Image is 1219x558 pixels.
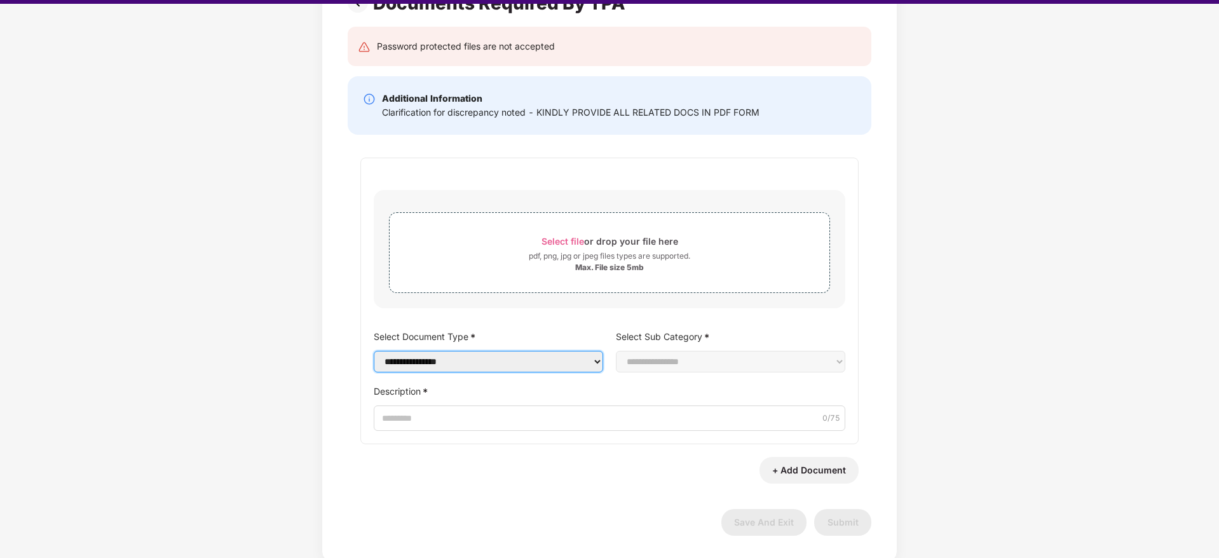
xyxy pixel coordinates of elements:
[827,517,859,527] span: Submit
[814,509,871,536] button: Submit
[822,412,840,425] span: 0 /75
[734,517,794,527] span: Save And Exit
[390,222,829,283] span: Select fileor drop your file herepdf, png, jpg or jpeg files types are supported.Max. File size 5mb
[575,262,644,273] div: Max. File size 5mb
[759,457,859,484] button: + Add Document
[358,41,371,53] img: svg+xml;base64,PHN2ZyB4bWxucz0iaHR0cDovL3d3dy53My5vcmcvMjAwMC9zdmciIHdpZHRoPSIyNCIgaGVpZ2h0PSIyNC...
[363,93,376,105] img: svg+xml;base64,PHN2ZyBpZD0iSW5mby0yMHgyMCIgeG1sbnM9Imh0dHA6Ly93d3cudzMub3JnLzIwMDAvc3ZnIiB3aWR0aD...
[374,382,845,400] label: Description
[616,327,845,346] label: Select Sub Category
[377,39,555,53] div: Password protected files are not accepted
[541,236,584,247] span: Select file
[721,509,807,536] button: Save And Exit
[382,93,482,104] b: Additional Information
[374,327,603,346] label: Select Document Type
[382,105,759,119] div: Clarification for discrepancy noted - KINDLY PROVIDE ALL RELATED DOCS IN PDF FORM
[529,250,690,262] div: pdf, png, jpg or jpeg files types are supported.
[541,233,678,250] div: or drop your file here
